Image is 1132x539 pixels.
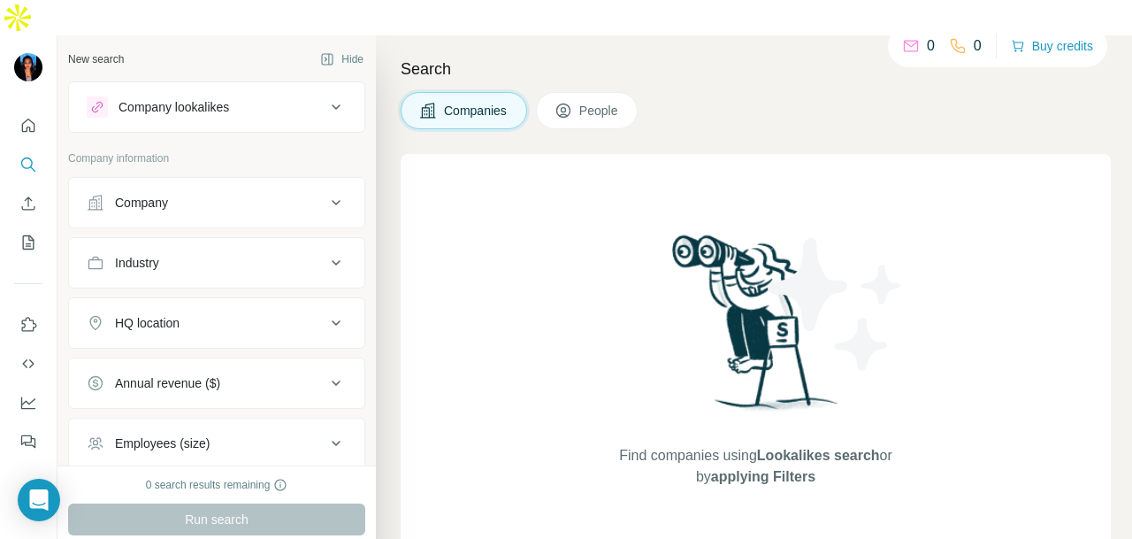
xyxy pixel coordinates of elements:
h4: Search [401,57,1111,81]
button: Employees (size) [69,422,364,465]
img: Avatar [14,53,42,81]
div: 0 search results remaining [146,477,288,493]
button: Hide [308,46,376,73]
p: Company information [68,150,365,166]
button: HQ location [69,302,364,344]
span: Find companies using or by [614,445,897,488]
button: My lists [14,227,42,258]
div: Employees (size) [115,435,210,452]
button: Buy credits [1011,34,1093,58]
button: Use Surfe on LinkedIn [14,309,42,341]
button: Company [69,181,364,224]
button: Company lookalikes [69,86,364,128]
div: HQ location [115,314,180,332]
button: Enrich CSV [14,188,42,219]
div: New search [68,51,124,67]
button: Dashboard [14,387,42,419]
div: Company [115,194,168,212]
div: Open Intercom Messenger [18,479,60,521]
button: Quick start [14,110,42,142]
span: Lookalikes search [757,448,880,463]
span: People [579,102,620,119]
button: Use Surfe API [14,348,42,380]
button: Industry [69,242,364,284]
button: Annual revenue ($) [69,362,364,404]
span: applying Filters [711,469,815,484]
span: Companies [444,102,509,119]
p: 0 [927,35,935,57]
img: Surfe Illustration - Woman searching with binoculars [664,230,848,427]
p: 0 [974,35,982,57]
button: Search [14,149,42,181]
div: Annual revenue ($) [115,374,220,392]
img: Surfe Illustration - Stars [756,225,915,384]
div: Company lookalikes [119,98,229,116]
button: Feedback [14,426,42,458]
div: Industry [115,254,159,272]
